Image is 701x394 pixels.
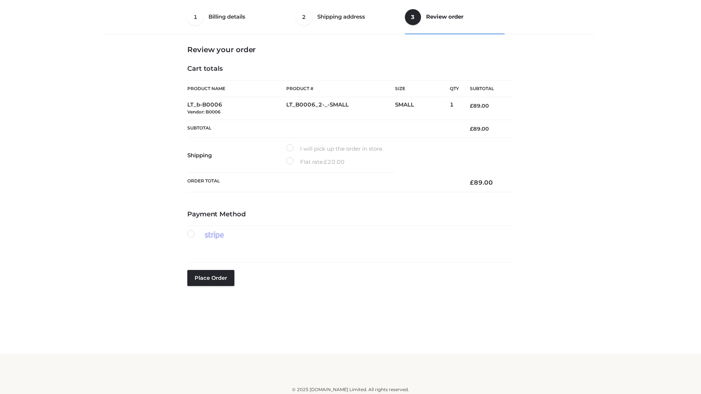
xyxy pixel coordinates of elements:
h3: Review your order [187,45,514,54]
bdi: 89.00 [470,179,493,186]
span: £ [470,125,473,132]
bdi: 89.00 [470,125,489,132]
td: LT_B0006_2-_-SMALL [286,97,395,120]
td: LT_b-B0006 [187,97,286,120]
small: Vendor: B0006 [187,109,221,115]
h4: Payment Method [187,210,514,219]
button: Place order [187,270,234,286]
td: 1 [450,97,459,120]
th: Shipping [187,138,286,173]
span: £ [470,103,473,109]
th: Product # [286,80,395,97]
th: Size [395,81,446,97]
th: Qty [450,80,459,97]
th: Product Name [187,80,286,97]
td: SMALL [395,97,450,120]
span: £ [470,179,474,186]
span: £ [324,158,327,165]
label: I will pick up the order in store. [286,144,383,154]
div: © 2025 [DOMAIN_NAME] Limited. All rights reserved. [108,386,593,393]
th: Order Total [187,173,459,192]
bdi: 20.00 [324,158,345,165]
h4: Cart totals [187,65,514,73]
bdi: 89.00 [470,103,489,109]
th: Subtotal [459,81,514,97]
label: Flat rate: [286,157,345,167]
th: Subtotal [187,120,459,138]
